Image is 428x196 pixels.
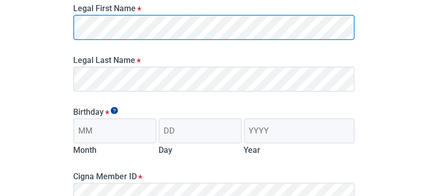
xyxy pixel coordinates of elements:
[159,145,172,155] label: Day
[244,145,261,155] label: Year
[244,118,355,144] input: Birth year
[111,107,118,114] span: Show tooltip
[73,172,355,181] label: Cigna Member ID
[73,118,157,144] input: Birth month
[73,107,355,117] legend: Birthday
[73,145,97,155] label: Month
[159,118,242,144] input: Birth day
[73,55,355,65] label: Legal Last Name
[73,4,355,13] label: Legal First Name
